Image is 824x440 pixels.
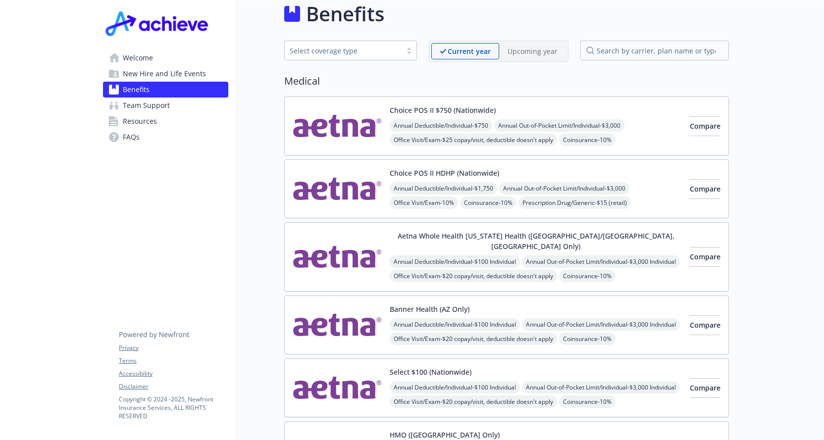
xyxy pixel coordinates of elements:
[559,270,616,282] span: Coinsurance - 10%
[123,98,170,113] span: Team Support
[460,196,516,209] span: Coinsurance - 10%
[390,196,458,209] span: Office Visit/Exam - 10%
[390,318,520,331] span: Annual Deductible/Individual - $100 Individual
[690,184,721,194] span: Compare
[390,134,557,146] span: Office Visit/Exam - $25 copay/visit, deductible doesn't apply
[499,182,629,195] span: Annual Out-of-Pocket Limit/Individual - $3,000
[690,378,721,398] button: Compare
[284,74,729,89] h2: Medical
[690,116,721,136] button: Compare
[119,395,228,420] p: Copyright © 2024 - 2025 , Newfront Insurance Services, ALL RIGHTS RESERVED
[123,50,153,66] span: Welcome
[103,50,228,66] a: Welcome
[390,304,469,314] button: Banner Health (AZ Only)
[690,315,721,335] button: Compare
[390,381,520,393] span: Annual Deductible/Individual - $100 Individual
[494,119,624,132] span: Annual Out-of-Pocket Limit/Individual - $3,000
[290,46,397,56] div: Select coverage type
[293,105,382,147] img: Aetna Inc carrier logo
[123,66,206,82] span: New Hire and Life Events
[559,333,616,345] span: Coinsurance - 10%
[522,255,680,268] span: Annual Out-of-Pocket Limit/Individual - $3,000 Individual
[103,82,228,98] a: Benefits
[690,247,721,267] button: Compare
[390,105,496,115] button: Choice POS II $750 (Nationwide)
[390,367,471,377] button: Select $100 (Nationwide)
[390,231,682,251] button: Aetna Whole Health [US_STATE] Health ([GEOGRAPHIC_DATA]/[GEOGRAPHIC_DATA], [GEOGRAPHIC_DATA] Only)
[119,343,228,352] a: Privacy
[293,304,382,346] img: Aetna Inc carrier logo
[390,333,557,345] span: Office Visit/Exam - $20 copay/visit, deductible doesn't apply
[119,369,228,378] a: Accessibility
[390,182,497,195] span: Annual Deductible/Individual - $1,750
[123,129,140,145] span: FAQs
[390,168,499,178] button: Choice POS II HDHP (Nationwide)
[448,46,491,56] p: Current year
[390,255,520,268] span: Annual Deductible/Individual - $100 Individual
[390,395,557,408] span: Office Visit/Exam - $20 copay/visit, deductible doesn't apply
[518,196,631,209] span: Prescription Drug/Generic - $15 (retail)
[293,231,382,283] img: Aetna Inc carrier logo
[123,82,150,98] span: Benefits
[580,41,729,60] input: search by carrier, plan name or type
[103,113,228,129] a: Resources
[559,395,616,408] span: Coinsurance - 10%
[522,381,680,393] span: Annual Out-of-Pocket Limit/Individual - $3,000 Individual
[390,430,500,440] button: HMO ([GEOGRAPHIC_DATA] Only)
[103,66,228,82] a: New Hire and Life Events
[690,383,721,392] span: Compare
[390,270,557,282] span: Office Visit/Exam - $20 copay/visit, deductible doesn't apply
[522,318,680,331] span: Annual Out-of-Pocket Limit/Individual - $3,000 Individual
[293,168,382,210] img: Aetna Inc carrier logo
[119,382,228,391] a: Disclaimer
[103,129,228,145] a: FAQs
[690,179,721,199] button: Compare
[690,252,721,261] span: Compare
[390,119,492,132] span: Annual Deductible/Individual - $750
[559,134,616,146] span: Coinsurance - 10%
[103,98,228,113] a: Team Support
[690,320,721,330] span: Compare
[508,46,558,56] p: Upcoming year
[123,113,157,129] span: Resources
[119,356,228,365] a: Terms
[293,367,382,409] img: Aetna Inc carrier logo
[690,121,721,131] span: Compare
